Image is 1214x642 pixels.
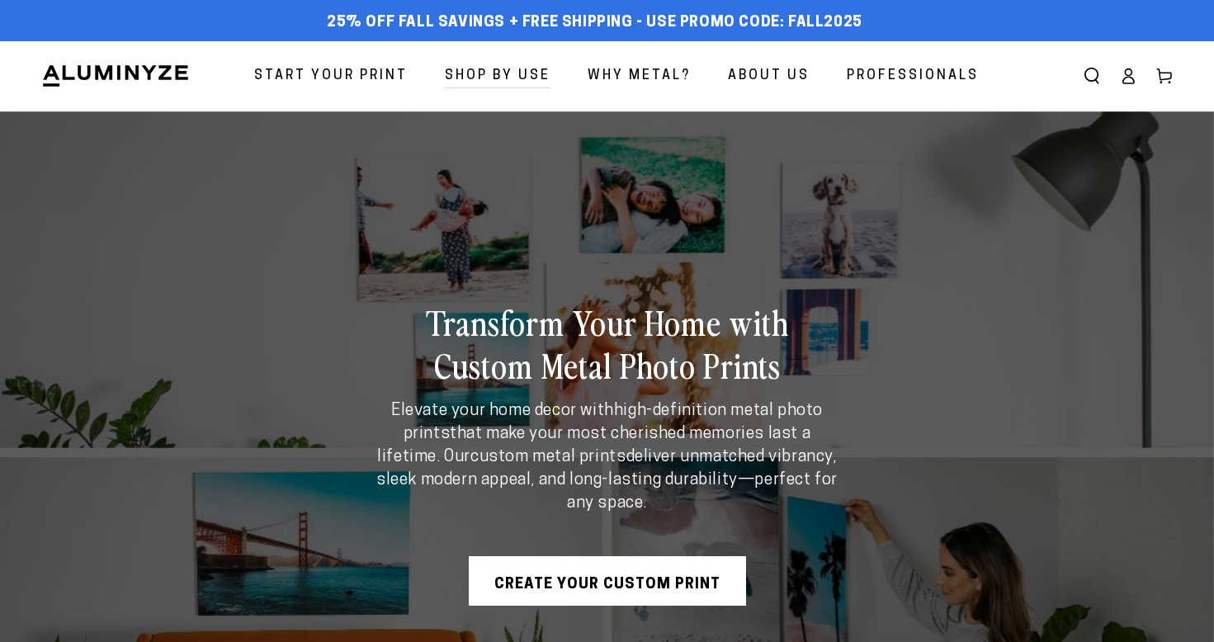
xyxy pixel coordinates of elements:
[1074,58,1110,94] summary: Search our site
[847,64,979,88] span: Professionals
[470,449,626,465] strong: custom metal prints
[242,54,420,98] a: Start Your Print
[588,64,691,88] span: Why Metal?
[327,14,862,32] span: 25% off FALL Savings + Free Shipping - Use Promo Code: FALL2025
[41,64,190,88] img: Aluminyze
[404,403,823,442] strong: high-definition metal photo prints
[728,64,810,88] span: About Us
[575,54,703,98] a: Why Metal?
[716,54,822,98] a: About Us
[432,54,563,98] a: Shop By Use
[834,54,991,98] a: Professionals
[254,64,408,88] span: Start Your Print
[469,556,746,606] a: Create Your Custom Print
[445,64,550,88] span: Shop By Use
[374,300,841,386] h2: Transform Your Home with Custom Metal Photo Prints
[374,399,841,515] p: Elevate your home decor with that make your most cherished memories last a lifetime. Our deliver ...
